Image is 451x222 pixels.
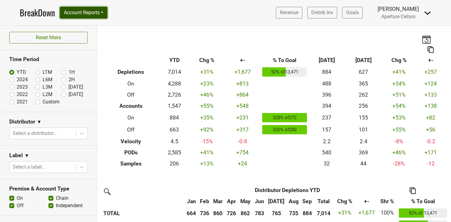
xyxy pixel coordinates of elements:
td: +41 % [190,147,224,158]
label: L3M [43,83,52,91]
th: May: activate to sort column ascending [238,196,253,207]
td: 2.2 [308,136,345,147]
td: 4,288 [159,78,190,89]
td: 369 [345,147,382,158]
img: Copy to clipboard [410,187,416,194]
span: ▼ [37,118,42,126]
span: ▼ [24,152,29,159]
th: +- [416,55,445,66]
th: Feb: activate to sort column ascending [198,196,211,207]
th: Mar: activate to sort column ascending [211,196,225,207]
th: Apr: activate to sort column ascending [225,196,238,207]
th: Jun: activate to sort column ascending [253,196,266,207]
th: 735 [287,207,300,219]
button: Reset filters [9,32,88,44]
td: 155 [345,111,382,124]
label: 1H [68,69,75,76]
label: L2M [43,91,52,98]
th: [DATE] [308,55,345,66]
th: Velocity [103,136,159,147]
td: +124 [416,78,445,89]
th: Off [103,89,159,100]
td: +24 [224,158,261,169]
td: 4.5 [159,136,190,147]
td: +317 [224,124,261,136]
td: 1,547 [159,100,190,111]
td: 100% [377,207,397,219]
label: LTM [43,69,52,76]
th: &nbsp;: activate to sort column ascending [102,196,185,207]
td: 237 [308,111,345,124]
img: filter [102,186,112,196]
span: +1,677 [358,210,375,216]
th: TOTAL [102,207,185,219]
th: Shr %: activate to sort column ascending [377,196,397,207]
th: +-: activate to sort column ascending [356,196,377,207]
td: 884 [159,111,190,124]
th: Aug: activate to sort column ascending [287,196,300,207]
td: -12 [416,158,445,169]
button: Account Reports [60,7,107,19]
th: % To Goal: activate to sort column ascending [397,196,449,207]
td: +54 % [382,100,416,111]
th: 664 [185,207,198,219]
label: Off [17,202,24,209]
td: +51 % [382,89,416,100]
td: +56 [416,124,445,136]
td: -0.2 [416,136,445,147]
td: 2,726 [159,89,190,100]
th: Chg % [190,55,224,66]
th: 765 [266,207,287,219]
th: Depletions [103,66,159,78]
label: 2024 [17,76,28,83]
span: Aperture Cellars [381,14,416,19]
div: [PERSON_NAME] [378,5,419,13]
td: +46 % [382,147,416,158]
label: L6M [43,76,52,83]
th: PODs [103,147,159,158]
th: 862 [238,207,253,219]
td: 488 [308,78,345,89]
td: -28 % [382,158,416,169]
td: 540 [308,147,345,158]
td: 44 [345,158,382,169]
td: -0.8 [224,136,261,147]
th: Chg %: activate to sort column ascending [333,196,356,207]
td: +34 % [382,78,416,89]
th: [DATE] [345,55,382,66]
td: +31 % [190,66,224,78]
th: 7,014 [314,207,333,219]
td: 2,585 [159,147,190,158]
a: Revenue [276,7,302,19]
td: +171 [416,147,445,158]
h3: Time Period [9,56,88,63]
th: Total: activate to sort column ascending [314,196,333,207]
th: 884 [300,207,314,219]
th: +- [224,55,261,66]
td: +82 [416,111,445,124]
h3: Distributor [9,119,35,125]
label: [DATE] [68,91,83,98]
td: +754 [224,147,261,158]
td: +864 [224,89,261,100]
td: +133 [416,89,445,100]
td: +55 % [382,124,416,136]
th: Off [103,124,159,136]
label: 2021 [17,98,28,106]
td: 262 [345,89,382,100]
label: Custom [43,98,60,106]
th: Jul: activate to sort column ascending [266,196,287,207]
th: Jan: activate to sort column ascending [185,196,198,207]
td: 256 [345,100,382,111]
td: 627 [345,66,382,78]
td: -8 % [382,136,416,147]
td: +92 % [190,124,224,136]
h3: Label [9,152,23,159]
td: +813 [224,78,261,89]
td: +138 [416,100,445,111]
span: +31% [338,210,351,216]
label: YTD [17,69,26,76]
img: last_updated_date [422,35,431,44]
th: 736 [198,207,211,219]
td: +35 % [190,111,224,124]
